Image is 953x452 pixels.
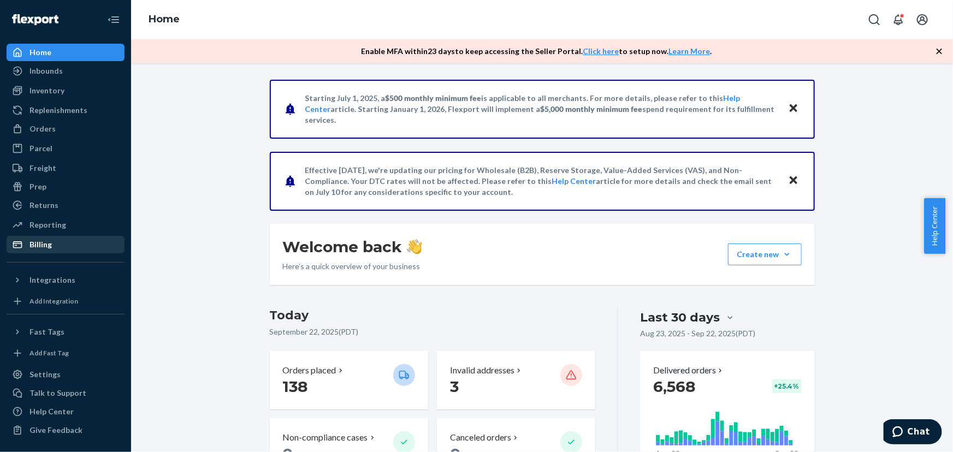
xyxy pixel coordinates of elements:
[863,9,885,31] button: Open Search Box
[450,431,511,444] p: Canceled orders
[283,237,422,257] h1: Welcome back
[270,351,428,409] button: Orders placed 138
[7,102,125,119] a: Replenishments
[305,165,778,198] p: Effective [DATE], we're updating our pricing for Wholesale (B2B), Reserve Storage, Value-Added Se...
[29,388,86,399] div: Talk to Support
[29,85,64,96] div: Inventory
[728,243,802,265] button: Create new
[437,351,595,409] button: Invalid addresses 3
[7,345,125,361] a: Add Fast Tag
[270,326,596,337] p: September 22, 2025 ( PDT )
[552,176,596,186] a: Help Center
[7,159,125,177] a: Freight
[541,104,643,114] span: $5,000 monthly minimum fee
[140,4,188,35] ol: breadcrumbs
[911,9,933,31] button: Open account menu
[7,293,125,310] a: Add Integration
[29,348,69,358] div: Add Fast Tag
[924,198,945,254] button: Help Center
[29,219,66,230] div: Reporting
[887,9,909,31] button: Open notifications
[283,261,422,272] p: Here’s a quick overview of your business
[7,44,125,61] a: Home
[450,364,514,377] p: Invalid addresses
[29,425,82,436] div: Give Feedback
[450,377,459,396] span: 3
[7,82,125,99] a: Inventory
[283,377,308,396] span: 138
[786,173,801,189] button: Close
[772,379,802,393] div: + 25.4 %
[270,307,596,324] h3: Today
[29,275,75,286] div: Integrations
[7,384,125,402] button: Talk to Support
[283,364,336,377] p: Orders placed
[7,236,125,253] a: Billing
[103,9,125,31] button: Close Navigation
[583,46,619,56] a: Click here
[386,93,482,103] span: $500 monthly minimum fee
[7,403,125,420] a: Help Center
[29,181,46,192] div: Prep
[7,178,125,195] a: Prep
[29,123,56,134] div: Orders
[29,47,51,58] div: Home
[29,66,63,76] div: Inbounds
[29,143,52,154] div: Parcel
[29,296,78,306] div: Add Integration
[7,366,125,383] a: Settings
[29,239,52,250] div: Billing
[29,105,87,116] div: Replenishments
[407,239,422,254] img: hand-wave emoji
[7,62,125,80] a: Inbounds
[305,93,778,126] p: Starting July 1, 2025, a is applicable to all merchants. For more details, please refer to this a...
[669,46,711,56] a: Learn More
[29,369,61,380] div: Settings
[7,271,125,289] button: Integrations
[7,120,125,138] a: Orders
[362,46,712,57] p: Enable MFA within 23 days to keep accessing the Seller Portal. to setup now. .
[7,197,125,214] a: Returns
[283,431,368,444] p: Non-compliance cases
[640,328,755,339] p: Aug 23, 2025 - Sep 22, 2025 ( PDT )
[29,200,58,211] div: Returns
[7,216,125,234] a: Reporting
[7,323,125,341] button: Fast Tags
[149,13,180,25] a: Home
[653,377,695,396] span: 6,568
[786,101,801,117] button: Close
[12,14,58,25] img: Flexport logo
[7,140,125,157] a: Parcel
[884,419,942,447] iframe: Opens a widget where you can chat to one of our agents
[29,163,56,174] div: Freight
[7,421,125,439] button: Give Feedback
[29,326,64,337] div: Fast Tags
[640,309,720,326] div: Last 30 days
[29,406,74,417] div: Help Center
[653,364,725,377] button: Delivered orders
